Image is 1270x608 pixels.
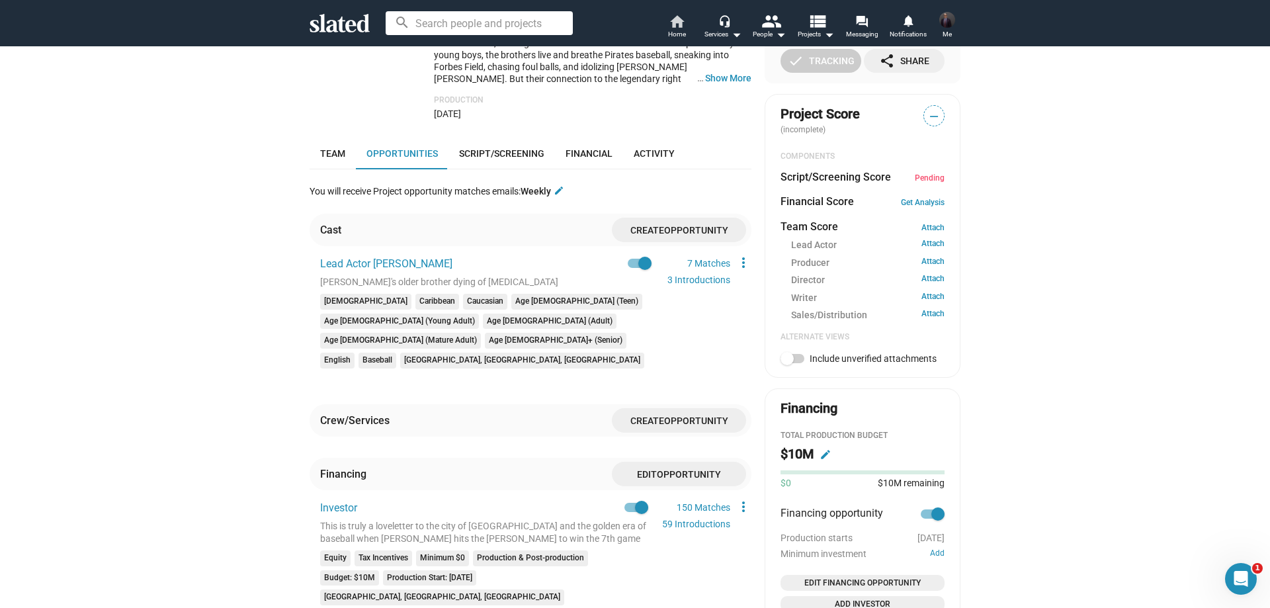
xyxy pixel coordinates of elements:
[434,109,461,119] span: [DATE]
[931,9,963,44] button: James MarcusMe
[355,550,412,566] mat-chip: Tax Incentives
[921,257,945,269] a: Attach
[320,294,411,310] mat-chip: [DEMOGRAPHIC_DATA]
[654,13,700,42] a: Home
[630,225,664,236] span: Create
[356,138,448,169] a: Opportunities
[612,218,746,242] button: CreateOpportunity
[924,108,944,125] span: —
[820,449,831,460] mat-icon: edit
[846,26,878,42] span: Messaging
[612,408,746,433] button: CreateOpportunity
[310,185,564,198] div: You will receive Project opportunity matches emails:
[511,294,642,310] mat-chip: Age [DEMOGRAPHIC_DATA] (Teen)
[921,223,945,232] a: Attach
[664,225,728,236] span: Opportunity
[662,519,730,529] a: 59 Introductions
[781,575,945,591] button: Open add or edit financing opportunity dialog
[386,11,573,35] input: Search people and projects
[320,223,341,237] div: Cast
[839,13,885,42] a: Messaging
[781,431,945,441] div: Total Production budget
[320,413,390,427] div: Crew/Services
[691,72,705,84] span: …
[781,506,883,522] span: Financing opportunity
[705,72,751,84] button: …Show More
[901,198,945,207] a: Get Analysis
[791,239,837,251] span: Lead Actor
[781,125,828,134] span: (incomplete)
[554,185,564,196] mat-icon: edit
[320,550,351,566] mat-chip: Equity
[939,12,955,28] img: James Marcus
[781,548,867,559] span: Minimum investment
[917,533,945,543] span: [DATE]
[485,333,626,349] mat-chip: Age [DEMOGRAPHIC_DATA]+ (Senior)
[810,353,937,364] span: Include unverified attachments
[915,173,945,183] span: Pending
[736,255,751,271] mat-icon: more_vert
[943,26,952,42] span: Me
[781,477,791,490] span: $0
[677,502,730,513] a: 150 Matches
[630,415,664,426] span: Create
[320,589,564,605] mat-chip: [GEOGRAPHIC_DATA], [GEOGRAPHIC_DATA], [GEOGRAPHIC_DATA]
[320,520,648,545] div: This is truly a loveletter to the city of [GEOGRAPHIC_DATA] and the golden era of baseball when [...
[761,11,781,30] mat-icon: people
[612,462,746,486] button: EditOpportunity
[415,294,459,310] mat-chip: Caribbean
[320,467,366,481] div: Financing
[657,469,721,480] span: Opportunity
[320,148,345,159] span: Team
[921,309,945,322] a: Attach
[728,26,744,42] mat-icon: arrow_drop_down
[637,469,657,480] span: Edit
[383,570,476,586] mat-chip: Production Start: [DATE]
[320,501,357,514] span: Investor
[788,53,804,69] mat-icon: check
[781,170,891,184] dt: Script/Screening Score
[320,353,355,369] mat-chip: English
[792,13,839,42] button: Projects
[320,257,452,270] span: Lead Actor [PERSON_NAME]
[746,13,792,42] button: People
[687,258,730,269] a: 7 Matches
[781,220,838,234] dt: Team Score
[890,26,927,42] span: Notifications
[463,294,507,310] mat-chip: Caucasian
[623,138,685,169] a: Activity
[700,13,746,42] button: Services
[781,533,853,543] span: Production starts
[669,13,685,29] mat-icon: home
[366,148,438,159] span: Opportunities
[320,570,379,586] mat-chip: Budget: $10M
[864,49,945,73] button: Share
[416,550,469,566] mat-chip: Minimum $0
[815,444,836,465] button: Edit budget
[320,333,481,349] mat-chip: Age [DEMOGRAPHIC_DATA] (Mature Adult)
[664,415,728,426] span: Opportunity
[668,26,686,42] span: Home
[781,332,945,343] div: Alternate Views
[1225,563,1257,595] iframe: Intercom live chat
[885,13,931,42] a: Notifications
[791,274,825,286] span: Director
[434,95,751,106] p: Production
[459,148,544,159] span: Script/Screening
[808,11,827,30] mat-icon: view_list
[566,148,613,159] span: Financial
[555,138,623,169] a: Financial
[821,26,837,42] mat-icon: arrow_drop_down
[879,49,929,73] div: Share
[791,292,817,304] span: Writer
[781,152,945,162] div: COMPONENTS
[634,148,675,159] span: Activity
[781,105,860,123] span: Project Score
[781,400,837,417] div: Financing
[310,138,356,169] a: Team
[753,26,786,42] div: People
[448,138,555,169] a: Script/Screening
[781,49,861,73] button: Tracking
[791,257,829,269] span: Producer
[798,26,834,42] span: Projects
